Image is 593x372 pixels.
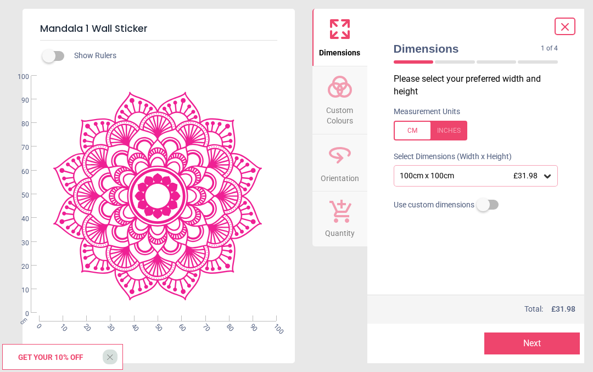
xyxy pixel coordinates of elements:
span: 100 [8,72,29,82]
span: Quantity [325,223,355,239]
span: £ [551,304,575,315]
div: Total: [393,304,576,315]
span: 40 [129,322,136,329]
span: 80 [8,120,29,129]
button: Quantity [312,191,367,246]
span: 70 [200,322,208,329]
span: Custom Colours [314,100,366,127]
span: 0 [34,322,41,329]
span: 60 [176,322,183,329]
span: 10 [8,286,29,295]
span: Dimensions [394,41,541,57]
div: Show Rulers [49,49,295,63]
span: Orientation [321,168,359,184]
span: 20 [81,322,88,329]
span: 50 [153,322,160,329]
span: 31.98 [556,305,575,313]
h5: Mandala 1 Wall Sticker [40,18,277,41]
label: Measurement Units [394,106,460,117]
button: Dimensions [312,9,367,66]
div: 100cm x 100cm [399,171,542,181]
span: 90 [248,322,255,329]
button: Custom Colours [312,66,367,134]
span: 80 [224,322,231,329]
span: £31.98 [513,171,538,180]
label: Select Dimensions (Width x Height) [385,151,512,162]
span: 0 [8,309,29,319]
span: X [107,350,114,364]
button: Next [484,332,580,354]
span: 100 [272,322,279,329]
button: Orientation [312,134,367,191]
span: 40 [8,215,29,224]
span: 90 [8,96,29,105]
span: cm [18,316,28,326]
span: 10 [58,322,65,329]
span: 50 [8,191,29,200]
span: 70 [8,143,29,153]
span: 30 [8,239,29,248]
p: Please select your preferred width and height [394,73,567,98]
span: Get your 10% off [18,353,83,362]
span: 60 [8,167,29,177]
span: Use custom dimensions [394,200,474,211]
span: Dimensions [319,42,360,59]
span: 1 of 4 [541,44,558,53]
span: 20 [8,262,29,272]
span: 30 [105,322,113,329]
